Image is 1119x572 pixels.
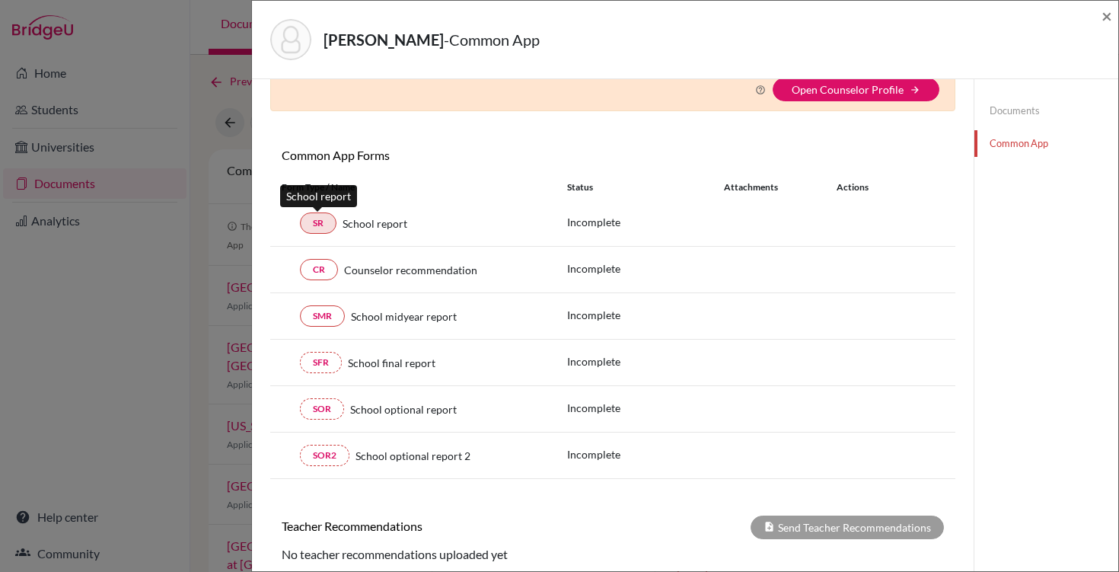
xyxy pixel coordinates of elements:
div: Status [567,181,724,194]
div: Send Teacher Recommendations [751,516,944,539]
h6: Teacher Recommendations [270,519,613,533]
div: School report [280,185,357,207]
p: Incomplete [567,307,724,323]
p: Incomplete [567,400,724,416]
h6: Common App Forms [270,148,613,162]
button: Close [1101,7,1112,25]
div: No teacher recommendations uploaded yet [270,545,955,564]
span: School optional report 2 [355,448,470,464]
a: Open Counselor Profile [792,83,904,96]
div: Actions [818,181,913,194]
span: School midyear report [351,308,457,324]
span: School optional report [350,401,457,417]
a: SR [300,213,336,234]
span: × [1101,5,1112,27]
p: Incomplete [567,260,724,276]
i: arrow_forward [910,85,920,95]
span: School final report [348,355,435,371]
a: CR [300,259,338,280]
span: - Common App [444,30,540,49]
div: Attachments [724,181,818,194]
p: Incomplete [567,353,724,369]
strong: [PERSON_NAME] [324,30,444,49]
a: SFR [300,352,342,373]
a: Documents [974,97,1118,124]
span: School report [343,216,407,232]
a: SOR2 [300,445,349,466]
div: Form Type / Name [270,181,556,194]
a: SOR [300,398,344,420]
p: Incomplete [567,446,724,462]
p: Incomplete [567,214,724,230]
a: Common App [974,130,1118,157]
a: SMR [300,305,345,327]
button: Open Counselor Profilearrow_forward [773,78,939,101]
span: Counselor recommendation [344,262,477,278]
